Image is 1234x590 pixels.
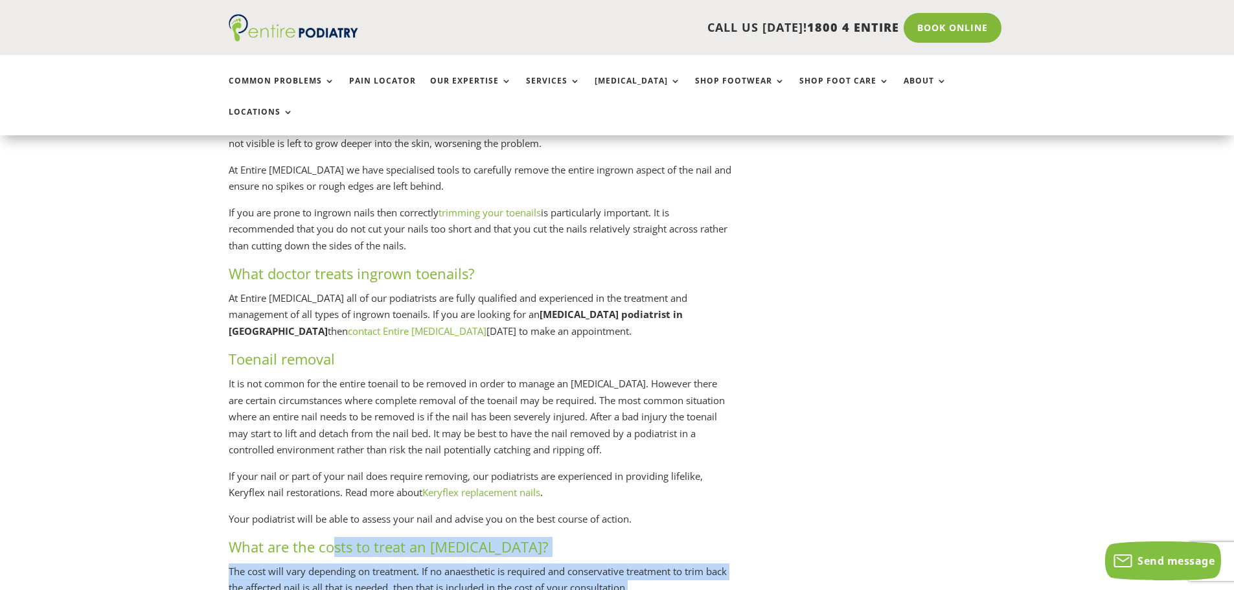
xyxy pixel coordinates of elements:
a: Keryflex replacement nails [422,486,540,499]
img: logo (1) [229,14,358,41]
p: If your nail or part of your nail does require removing, our podiatrists are experienced in provi... [229,468,733,511]
a: contact Entire [MEDICAL_DATA] [348,324,486,337]
span: Send message [1137,554,1215,568]
p: Your podiatrist will be able to assess your nail and advise you on the best course of action. [229,511,733,538]
a: About [904,76,947,104]
strong: [MEDICAL_DATA] podiatrist in [GEOGRAPHIC_DATA] [229,308,683,337]
a: Our Expertise [430,76,512,104]
a: Entire Podiatry [229,31,358,44]
p: CALL US [DATE]! [408,19,899,36]
a: Common Problems [229,76,335,104]
h3: Toenail removal [229,349,733,376]
p: At Entire [MEDICAL_DATA] all of our podiatrists are fully qualified and experienced in the treatm... [229,290,733,350]
h3: What are the costs to treat an [MEDICAL_DATA]? [229,537,733,563]
a: Book Online [904,13,1001,43]
a: trimming your toenails [439,206,541,219]
a: Shop Footwear [695,76,785,104]
span: 1800 4 ENTIRE [807,19,899,35]
a: Shop Foot Care [799,76,889,104]
button: Send message [1105,541,1221,580]
p: It is not common for the entire toenail to be removed in order to manage an [MEDICAL_DATA]. Howev... [229,376,733,468]
h3: What doctor treats ingrown toenails? [229,264,733,290]
p: At Entire [MEDICAL_DATA] we have specialised tools to carefully remove the entire ingrown aspect ... [229,162,733,205]
a: Locations [229,108,293,135]
a: Services [526,76,580,104]
a: Pain Locator [349,76,416,104]
p: If you are prone to ingrown nails then correctly is particularly important. It is recommended tha... [229,205,733,264]
a: [MEDICAL_DATA] [595,76,681,104]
